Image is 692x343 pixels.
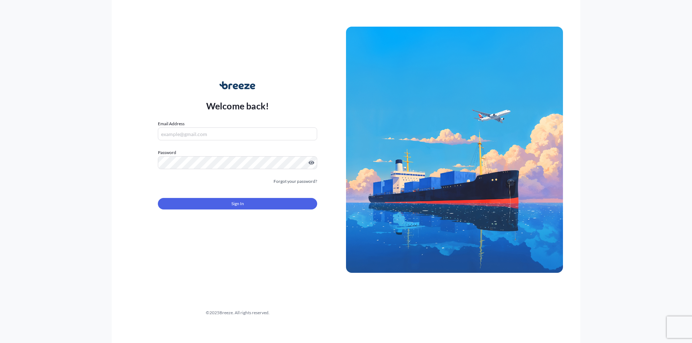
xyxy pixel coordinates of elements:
button: Show password [309,160,314,166]
div: © 2025 Breeze. All rights reserved. [129,309,346,316]
a: Forgot your password? [274,178,317,185]
label: Password [158,149,317,156]
img: Ship illustration [346,27,563,273]
button: Sign In [158,198,317,209]
p: Welcome back! [206,100,269,112]
span: Sign In [231,200,244,207]
label: Email Address [158,120,185,127]
input: example@gmail.com [158,127,317,140]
